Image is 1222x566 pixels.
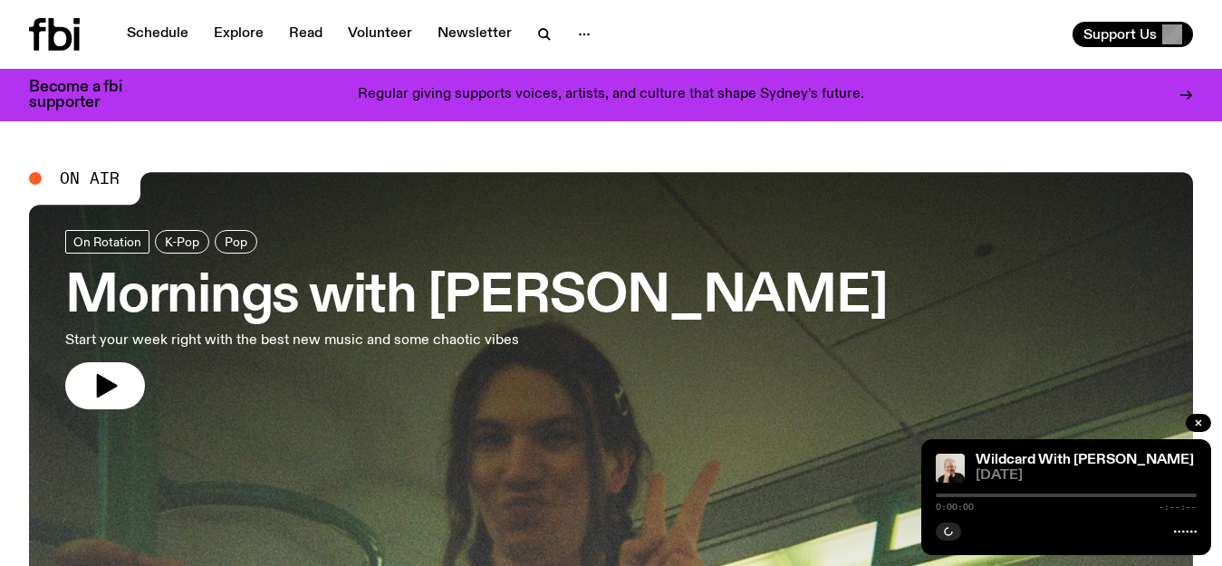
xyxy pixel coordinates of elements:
[936,503,974,512] span: 0:00:00
[976,453,1194,467] a: Wildcard With [PERSON_NAME]
[215,230,257,254] a: Pop
[29,80,145,110] h3: Become a fbi supporter
[358,87,864,103] p: Regular giving supports voices, artists, and culture that shape Sydney’s future.
[1073,22,1193,47] button: Support Us
[60,170,120,187] span: On Air
[427,22,523,47] a: Newsletter
[976,469,1197,483] span: [DATE]
[337,22,423,47] a: Volunteer
[1159,503,1197,512] span: -:--:--
[65,330,529,351] p: Start your week right with the best new music and some chaotic vibes
[936,454,965,483] img: Stuart is smiling charmingly, wearing a black t-shirt against a stark white background.
[65,230,149,254] a: On Rotation
[65,272,888,322] h3: Mornings with [PERSON_NAME]
[65,230,888,409] a: Mornings with [PERSON_NAME]Start your week right with the best new music and some chaotic vibes
[278,22,333,47] a: Read
[225,235,247,248] span: Pop
[1083,26,1157,43] span: Support Us
[155,230,209,254] a: K-Pop
[165,235,199,248] span: K-Pop
[116,22,199,47] a: Schedule
[73,235,141,248] span: On Rotation
[203,22,274,47] a: Explore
